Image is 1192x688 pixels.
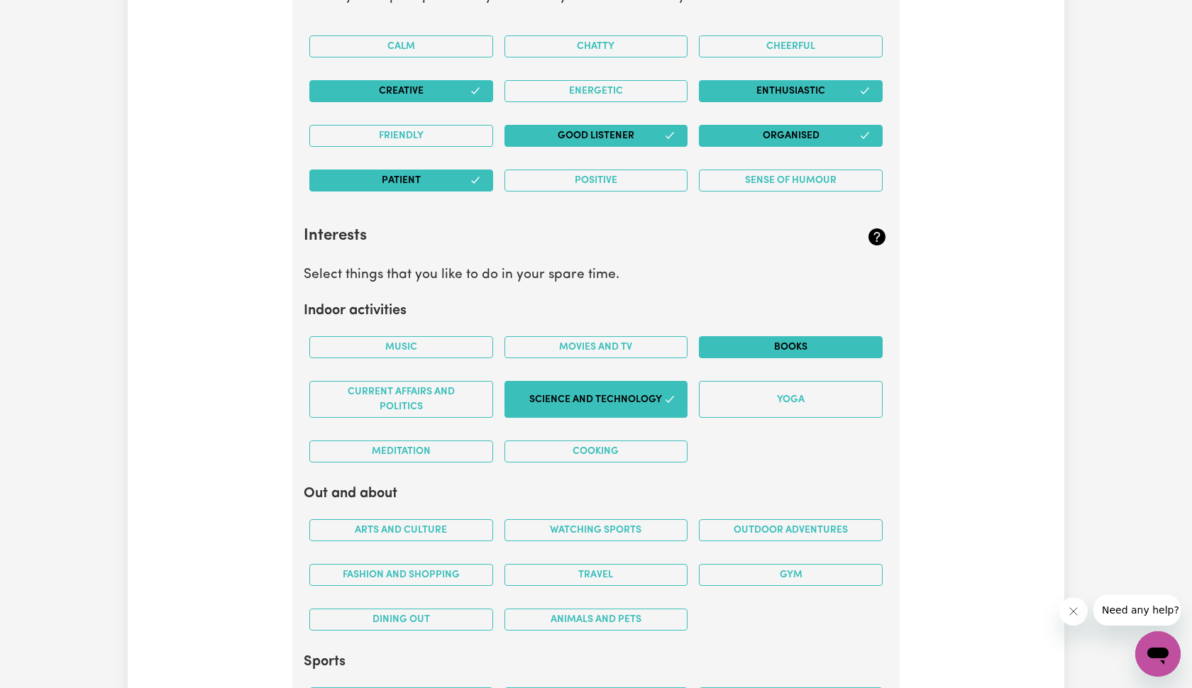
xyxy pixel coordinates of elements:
h2: Out and about [304,485,888,502]
button: Outdoor adventures [699,519,883,541]
button: Organised [699,125,883,147]
button: Good Listener [504,125,688,147]
button: Enthusiastic [699,80,883,102]
button: Creative [309,80,493,102]
button: Current Affairs and Politics [309,381,493,418]
button: Gym [699,564,883,586]
button: Movies and TV [504,336,688,358]
iframe: Button to launch messaging window [1135,631,1181,677]
h2: Sports [304,653,888,670]
button: Cooking [504,440,688,462]
h2: Indoor activities [304,302,888,319]
h2: Interests [304,227,791,246]
iframe: Message from company [1093,594,1181,626]
button: Yoga [699,381,883,418]
button: Travel [504,564,688,586]
button: Meditation [309,440,493,462]
button: Patient [309,170,493,192]
button: Watching sports [504,519,688,541]
button: Dining out [309,609,493,631]
button: Fashion and shopping [309,564,493,586]
button: Arts and Culture [309,519,493,541]
button: Calm [309,35,493,57]
iframe: Close message [1059,597,1088,626]
button: Science and Technology [504,381,688,418]
button: Energetic [504,80,688,102]
p: Select things that you like to do in your spare time. [304,265,888,286]
button: Animals and pets [504,609,688,631]
button: Positive [504,170,688,192]
button: Chatty [504,35,688,57]
button: Music [309,336,493,358]
button: Books [699,336,883,358]
button: Sense of Humour [699,170,883,192]
button: Cheerful [699,35,883,57]
button: Friendly [309,125,493,147]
